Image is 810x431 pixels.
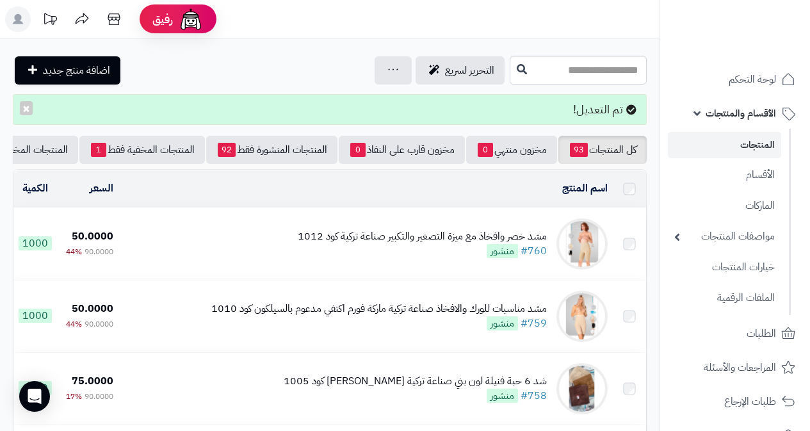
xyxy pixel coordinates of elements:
[66,318,82,330] span: 44%
[66,246,82,257] span: 44%
[85,391,113,402] span: 90.0000
[43,63,110,78] span: اضافة منتج جديد
[19,381,50,412] div: Open Intercom Messenger
[668,64,802,95] a: لوحة التحكم
[15,56,120,85] a: اضافة منتج جديد
[211,302,547,316] div: مشد مناسبات للورك والافخاذ صناعة تركية ماركة فورم اكتفي مدعوم بالسيلكون كود 1010
[85,318,113,330] span: 90.0000
[34,6,66,35] a: تحديثات المنصة
[284,374,547,389] div: شد 6 حبة فنيلة لون بني صناعة تركية [PERSON_NAME] كود 1005
[668,132,781,158] a: المنتجات
[72,229,113,244] span: 50.0000
[668,223,781,250] a: مواصفات المنتجات
[729,70,776,88] span: لوحة التحكم
[152,12,173,27] span: رفيق
[19,236,52,250] span: 1000
[85,246,113,257] span: 90.0000
[747,325,776,343] span: الطلبات
[724,393,776,411] span: طلبات الإرجاع
[298,229,547,244] div: مشد خصر وافخاذ مع ميزة التصغير والتكبير صناعة تركية كود 1012
[570,143,588,157] span: 93
[79,136,205,164] a: المنتجات المخفية فقط1
[19,381,52,395] span: 1000
[556,218,608,270] img: مشد خصر وافخاذ مع ميزة التصغير والتكبير صناعة تركية كود 1012
[19,309,52,323] span: 1000
[218,143,236,157] span: 92
[723,34,798,61] img: logo-2.png
[487,389,518,403] span: منشور
[521,316,547,331] a: #759
[521,243,547,259] a: #760
[668,386,802,417] a: طلبات الإرجاع
[668,254,781,281] a: خيارات المنتجات
[72,373,113,389] span: 75.0000
[90,181,113,196] a: السعر
[206,136,337,164] a: المنتجات المنشورة فقط92
[521,388,547,403] a: #758
[668,318,802,349] a: الطلبات
[20,101,33,115] button: ×
[478,143,493,157] span: 0
[13,94,647,125] div: تم التعديل!
[91,143,106,157] span: 1
[562,181,608,196] a: اسم المنتج
[466,136,557,164] a: مخزون منتهي0
[445,63,494,78] span: التحرير لسريع
[668,352,802,383] a: المراجعات والأسئلة
[22,181,48,196] a: الكمية
[668,192,781,220] a: الماركات
[66,391,82,402] span: 17%
[487,244,518,258] span: منشور
[706,104,776,122] span: الأقسام والمنتجات
[178,6,204,32] img: ai-face.png
[487,316,518,330] span: منشور
[556,291,608,342] img: مشد مناسبات للورك والافخاذ صناعة تركية ماركة فورم اكتفي مدعوم بالسيلكون كود 1010
[704,359,776,377] span: المراجعات والأسئلة
[72,301,113,316] span: 50.0000
[668,284,781,312] a: الملفات الرقمية
[416,56,505,85] a: التحرير لسريع
[558,136,647,164] a: كل المنتجات93
[339,136,465,164] a: مخزون قارب على النفاذ0
[350,143,366,157] span: 0
[668,161,781,189] a: الأقسام
[556,363,608,414] img: شد 6 حبة فنيلة لون بني صناعة تركية ماركة جيلان كود 1005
